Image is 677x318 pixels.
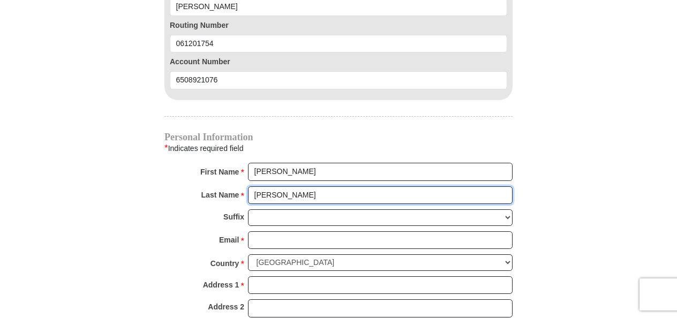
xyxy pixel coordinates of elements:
h4: Personal Information [164,133,513,141]
strong: First Name [200,164,239,179]
strong: Suffix [223,209,244,224]
label: Routing Number [170,20,507,31]
label: Account Number [170,56,507,67]
strong: Address 1 [203,277,239,292]
strong: Last Name [201,187,239,202]
strong: Country [210,256,239,271]
div: Indicates required field [164,141,513,155]
strong: Address 2 [208,299,244,314]
strong: Email [219,232,239,247]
